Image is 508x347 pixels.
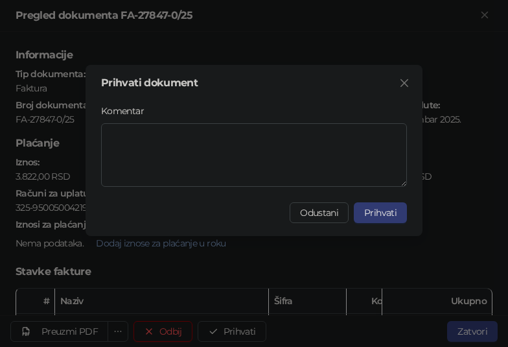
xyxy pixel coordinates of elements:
[354,202,407,223] button: Prihvati
[101,123,407,187] textarea: Komentar
[394,78,415,88] span: Zatvori
[364,207,397,219] span: Prihvati
[290,202,349,223] button: Odustani
[300,207,338,219] span: Odustani
[394,73,415,93] button: Close
[101,78,407,88] div: Prihvati dokument
[101,104,152,118] label: Komentar
[399,78,410,88] span: close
